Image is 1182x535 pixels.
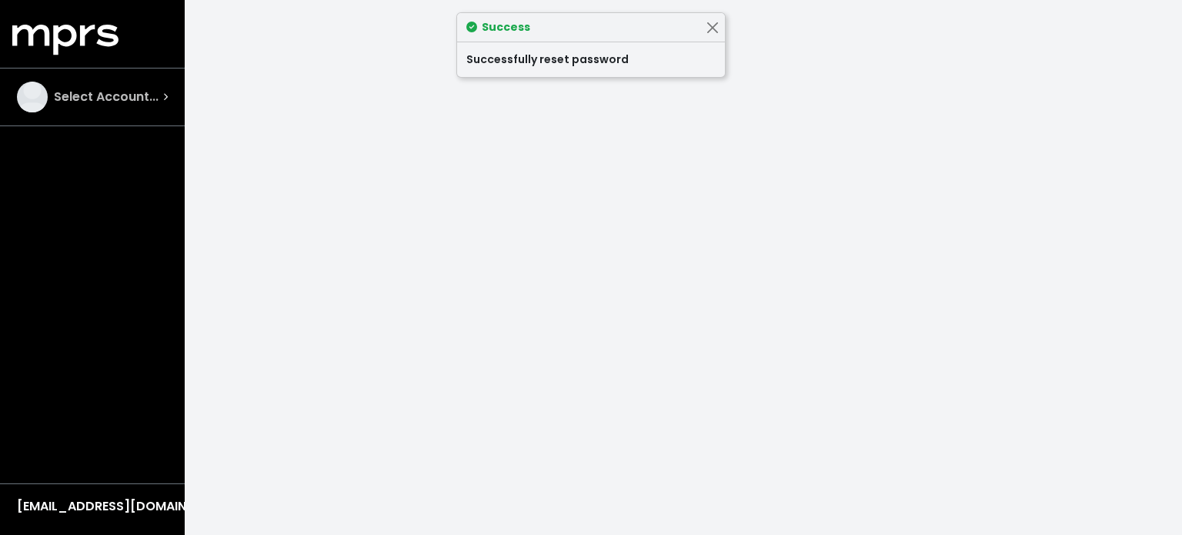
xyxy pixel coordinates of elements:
[54,88,159,106] span: Select Account...
[704,19,720,35] button: Close
[12,497,172,517] button: [EMAIL_ADDRESS][DOMAIN_NAME]
[17,82,48,112] img: The selected account / producer
[482,19,530,35] strong: Success
[12,30,119,48] a: mprs logo
[457,42,725,77] div: Successfully reset password
[17,497,168,516] div: [EMAIL_ADDRESS][DOMAIN_NAME]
